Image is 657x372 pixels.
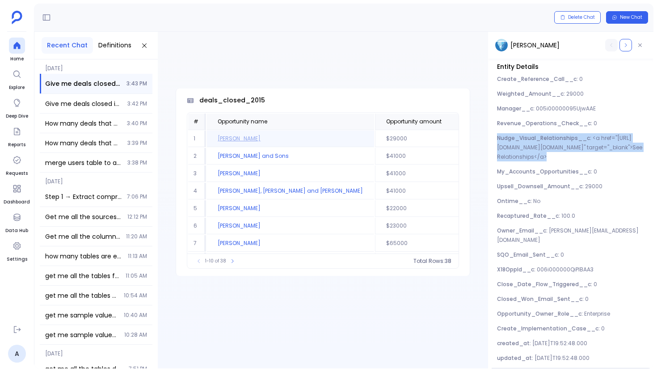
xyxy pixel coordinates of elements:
[497,339,532,347] span: created_at :
[6,152,28,177] a: Requests
[188,148,206,165] td: 2
[12,11,22,24] img: petavue logo
[7,238,27,263] a: Settings
[45,212,122,221] span: Get me all the sources in the system
[45,271,120,280] span: get me all the tables form the system
[497,227,549,234] span: Owner_Email__c :
[207,253,374,269] td: [PERSON_NAME], [PERSON_NAME] and [PERSON_NAME]
[124,331,147,338] span: 10:28 AM
[188,218,206,234] td: 6
[7,256,27,263] span: Settings
[375,235,497,252] td: $65000
[9,84,25,91] span: Explore
[124,312,147,319] span: 10:40 AM
[497,295,585,303] span: Closed_Won_Email_Sent__c :
[594,168,597,175] span: 0
[40,173,152,185] span: [DATE]
[188,200,206,217] td: 5
[127,193,147,200] span: 7:06 PM
[497,227,639,244] span: [PERSON_NAME][EMAIL_ADDRESS][DOMAIN_NAME]
[606,11,648,24] button: New Chat
[497,119,594,127] span: Revenue_Operations_Check__c :
[497,182,585,190] span: Upsell_Downsell_Amount__c :
[375,253,497,269] td: $41000
[205,258,226,265] span: 1-10 of 38
[497,354,535,362] span: updated_at :
[42,37,93,54] button: Recent Chat
[620,14,642,21] span: New Chat
[40,59,152,72] span: [DATE]
[535,354,590,362] span: [DATE]T19:52:48.000
[45,311,118,320] span: get me sample values from account table
[445,258,451,265] span: 38
[126,272,147,279] span: 11:05 AM
[9,55,25,63] span: Home
[386,118,442,125] span: Opportunity amount
[4,199,30,206] span: Dashboard
[188,253,206,269] td: 8
[585,295,589,303] span: 0
[8,123,25,148] a: Reports
[497,105,536,112] span: Manager__c :
[585,182,602,190] span: 29000
[199,96,265,105] span: deals_closed_2015
[218,118,267,125] span: Opportunity name
[375,148,497,165] td: $41000
[497,90,566,97] span: Weighted_Amount__c :
[4,181,30,206] a: Dashboard
[45,330,119,339] span: get me sample values from account table
[188,165,206,182] td: 3
[497,325,601,332] span: Create_Implementation_Case__c :
[8,345,26,363] a: A
[375,200,497,217] td: $22000
[40,345,152,357] span: [DATE]
[45,291,118,300] span: get me all the tables form the system
[126,80,147,87] span: 3:43 PM
[561,212,575,220] span: 100.0
[497,212,561,220] span: Recaptured_Rate__c :
[45,158,122,167] span: merge users table to above closed_deals_last_3_years output.
[532,339,587,347] span: [DATE]T19:52:48.000
[413,258,445,265] span: Total Rows:
[497,280,594,288] span: Close_Date_Flow_Triggered__c :
[93,37,137,54] button: Definitions
[375,131,497,147] td: $29000
[533,197,540,205] span: No
[375,218,497,234] td: $23000
[207,131,374,147] td: [PERSON_NAME]
[45,99,122,108] span: Give me deals closed in 2039
[126,233,147,240] span: 11:20 AM
[601,325,605,332] span: 0
[5,209,28,234] a: Data Hub
[497,251,560,258] span: SQO_Email_Sent__c :
[207,165,374,182] td: [PERSON_NAME]
[127,120,147,127] span: 3:40 PM
[207,235,374,252] td: [PERSON_NAME]
[45,139,122,148] span: How many deals that were closed in the last 3 years have stopped used the service
[127,139,147,147] span: 3:39 PM
[5,227,28,234] span: Data Hub
[584,310,610,317] span: Enterprise
[45,119,122,128] span: How many deals that were closed in the last 3 years have stopped used the service
[9,66,25,91] a: Explore
[207,218,374,234] td: [PERSON_NAME]
[124,292,147,299] span: 10:54 AM
[188,131,206,147] td: 1
[6,170,28,177] span: Requests
[6,95,28,120] a: Deep Dive
[497,310,584,317] span: Opportunity_Owner_Role__c :
[6,113,28,120] span: Deep Dive
[560,251,564,258] span: 0
[495,39,508,51] img: iceberg.svg
[207,183,374,199] td: [PERSON_NAME], [PERSON_NAME] and [PERSON_NAME]
[188,183,206,199] td: 4
[594,119,597,127] span: 0
[497,134,642,161] span: <a href="[URL][DOMAIN_NAME][DOMAIN_NAME]" target="_blank">See Relationships</a>
[497,266,537,273] span: X18OppId__c :
[9,38,25,63] a: Home
[375,165,497,182] td: $41000
[568,14,595,21] span: Delete Chat
[492,59,650,75] span: Entity Details
[128,253,147,260] span: 11:13 AM
[194,118,198,125] span: #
